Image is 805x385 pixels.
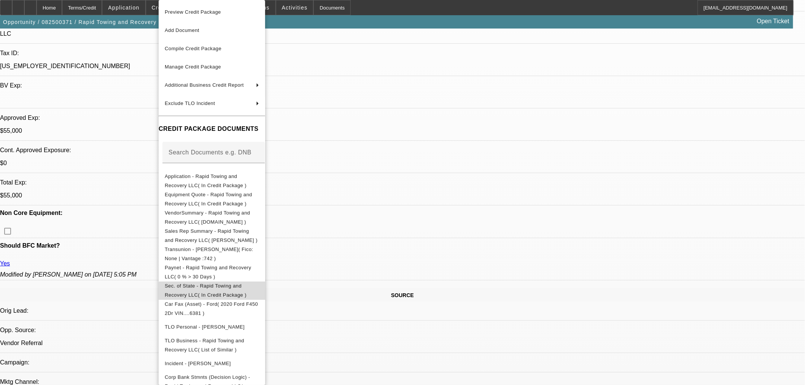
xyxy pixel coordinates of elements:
span: Equipment Quote - Rapid Towing and Recovery LLC( In Credit Package ) [165,192,252,207]
span: Application - Rapid Towing and Recovery LLC( In Credit Package ) [165,173,247,188]
button: Car Fax (Asset) - Ford( 2020 Ford F450 2Dr VIN....6381 ) [159,300,265,318]
button: TLO Business - Rapid Towing and Recovery LLC( List of Similar ) [159,336,265,355]
span: Add Document [165,27,199,33]
span: TLO Personal - [PERSON_NAME] [165,324,245,330]
button: Equipment Quote - Rapid Towing and Recovery LLC( In Credit Package ) [159,190,265,208]
button: Paynet - Rapid Towing and Recovery LLC( 0 % > 30 Days ) [159,263,265,282]
button: Application - Rapid Towing and Recovery LLC( In Credit Package ) [159,172,265,190]
h4: CREDIT PACKAGE DOCUMENTS [159,124,265,134]
span: Sales Rep Summary - Rapid Towing and Recovery LLC( [PERSON_NAME] ) [165,228,258,243]
span: Transunion - [PERSON_NAME]( Fico: None | Vantage :742 ) [165,247,253,261]
span: Car Fax (Asset) - Ford( 2020 Ford F450 2Dr VIN....6381 ) [165,301,258,316]
span: Compile Credit Package [165,46,221,51]
span: Sec. of State - Rapid Towing and Recovery LLC( In Credit Package ) [165,283,247,298]
span: Incident - [PERSON_NAME] [165,361,231,366]
button: VendorSummary - Rapid Towing and Recovery LLC( Equip-Used.com ) [159,208,265,227]
button: Incident - Scroggins, Jonathan [159,355,265,373]
span: Additional Business Credit Report [165,82,244,88]
span: VendorSummary - Rapid Towing and Recovery LLC( [DOMAIN_NAME] ) [165,210,250,225]
button: TLO Personal - Scroggins, Jonathan [159,318,265,336]
span: TLO Business - Rapid Towing and Recovery LLC( List of Similar ) [165,338,244,353]
button: Sales Rep Summary - Rapid Towing and Recovery LLC( Martell, Heath ) [159,227,265,245]
span: Paynet - Rapid Towing and Recovery LLC( 0 % > 30 Days ) [165,265,251,280]
span: Preview Credit Package [165,9,221,15]
button: Sec. of State - Rapid Towing and Recovery LLC( In Credit Package ) [159,282,265,300]
span: Exclude TLO Incident [165,100,215,106]
span: Manage Credit Package [165,64,221,70]
mat-label: Search Documents e.g. DNB [169,149,251,156]
button: Transunion - Scroggins, Jonathan( Fico: None | Vantage :742 ) [159,245,265,263]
